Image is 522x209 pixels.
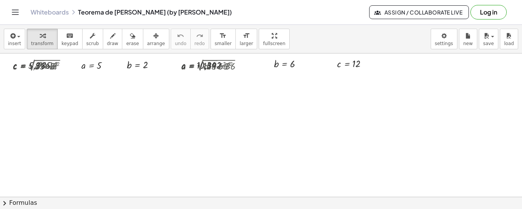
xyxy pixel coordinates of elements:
button: undoundo [171,29,191,49]
span: insert [8,41,21,46]
span: keypad [62,41,78,46]
a: Whiteboards [31,8,69,16]
i: keyboard [66,31,73,41]
button: format_sizesmaller [211,29,236,49]
span: Assign / Collaborate Live [376,9,462,16]
button: settings [431,29,457,49]
button: Toggle navigation [9,6,21,18]
button: transform [27,29,58,49]
button: redoredo [190,29,209,49]
span: settings [435,41,453,46]
i: undo [177,31,184,41]
span: save [483,41,494,46]
span: smaller [215,41,232,46]
span: new [463,41,473,46]
button: fullscreen [259,29,289,49]
button: load [500,29,518,49]
button: erase [122,29,143,49]
span: draw [107,41,118,46]
button: format_sizelarger [235,29,257,49]
i: format_size [243,31,250,41]
span: redo [195,41,205,46]
button: insert [4,29,25,49]
button: keyboardkeypad [57,29,83,49]
span: load [504,41,514,46]
button: Log in [470,5,507,19]
span: fullscreen [263,41,285,46]
span: transform [31,41,53,46]
button: arrange [143,29,169,49]
button: scrub [82,29,103,49]
button: new [459,29,477,49]
button: draw [103,29,123,49]
span: erase [126,41,139,46]
span: larger [240,41,253,46]
span: undo [175,41,186,46]
span: scrub [86,41,99,46]
i: redo [196,31,203,41]
i: format_size [219,31,227,41]
span: arrange [147,41,165,46]
button: save [479,29,498,49]
button: Assign / Collaborate Live [369,5,469,19]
